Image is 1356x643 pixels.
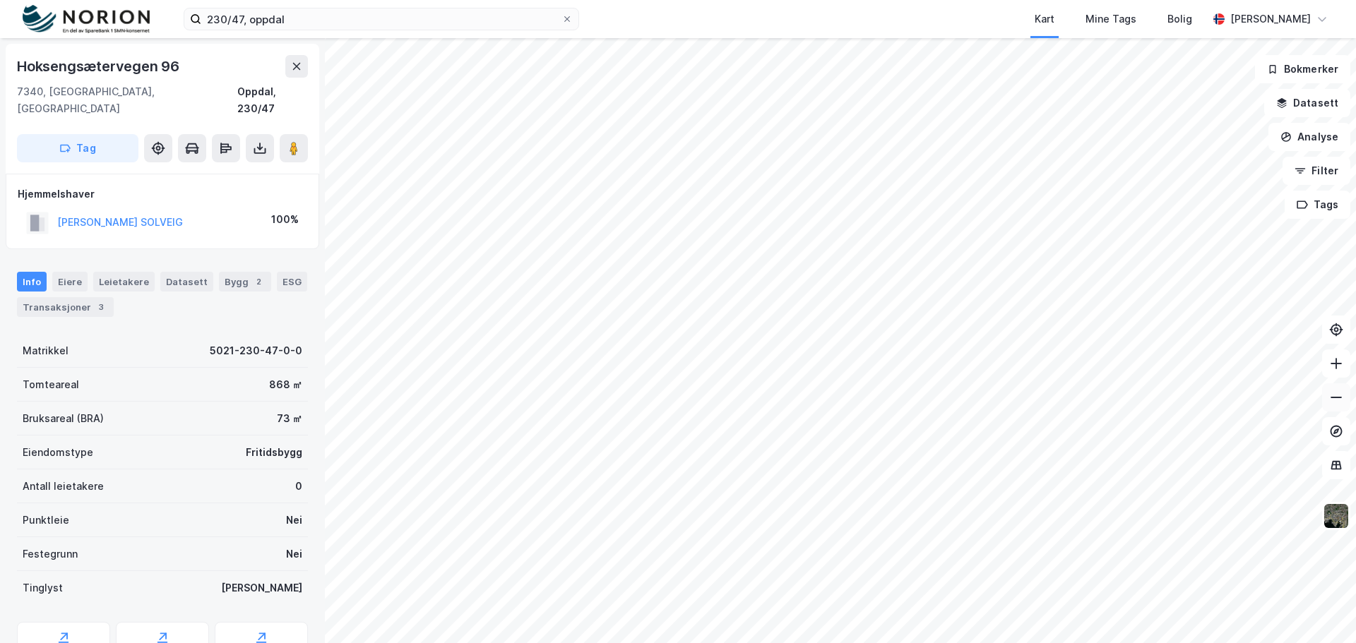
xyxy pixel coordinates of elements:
input: Søk på adresse, matrikkel, gårdeiere, leietakere eller personer [201,8,561,30]
div: Nei [286,546,302,563]
button: Filter [1283,157,1350,185]
div: Nei [286,512,302,529]
button: Tags [1285,191,1350,219]
div: Mine Tags [1086,11,1136,28]
div: Eiere [52,272,88,292]
button: Tag [17,134,138,162]
button: Analyse [1268,123,1350,151]
div: 868 ㎡ [269,376,302,393]
div: Festegrunn [23,546,78,563]
div: Punktleie [23,512,69,529]
div: Leietakere [93,272,155,292]
button: Bokmerker [1255,55,1350,83]
div: 3 [94,300,108,314]
div: Transaksjoner [17,297,114,317]
div: Antall leietakere [23,478,104,495]
div: Hjemmelshaver [18,186,307,203]
div: Info [17,272,47,292]
div: Kart [1035,11,1054,28]
iframe: Chat Widget [1285,575,1356,643]
div: Fritidsbygg [246,444,302,461]
button: Datasett [1264,89,1350,117]
div: 5021-230-47-0-0 [210,342,302,359]
div: Bruksareal (BRA) [23,410,104,427]
div: 2 [251,275,266,289]
div: 7340, [GEOGRAPHIC_DATA], [GEOGRAPHIC_DATA] [17,83,237,117]
div: Bygg [219,272,271,292]
div: Oppdal, 230/47 [237,83,308,117]
div: Bolig [1167,11,1192,28]
img: 9k= [1323,503,1350,529]
div: Tomteareal [23,376,79,393]
div: ESG [277,272,307,292]
div: Tinglyst [23,579,63,596]
div: Datasett [160,272,213,292]
img: norion-logo.80e7a08dc31c2e691866.png [23,5,150,34]
div: [PERSON_NAME] [1230,11,1311,28]
div: Eiendomstype [23,444,93,461]
div: Hoksengsætervegen 96 [17,55,182,78]
div: 73 ㎡ [277,410,302,427]
div: 100% [271,211,299,228]
div: 0 [295,478,302,495]
div: Matrikkel [23,342,69,359]
div: [PERSON_NAME] [221,579,302,596]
